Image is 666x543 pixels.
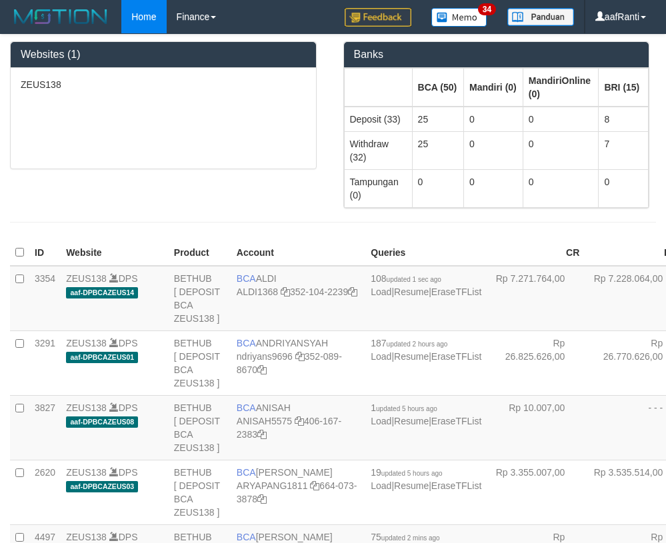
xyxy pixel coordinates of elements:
[381,470,443,477] span: updated 5 hours ago
[237,532,256,542] span: BCA
[169,330,231,395] td: BETHUB [ DEPOSIT BCA ZEUS138 ]
[231,240,365,266] th: Account
[523,107,599,132] td: 0
[463,68,523,107] th: Group: activate to sort column ascending
[231,460,365,524] td: [PERSON_NAME] 664-073-3878
[599,68,649,107] th: Group: activate to sort column ascending
[487,330,585,395] td: Rp 26.825.626,00
[231,395,365,460] td: ANISAH 406-167-2383
[387,276,441,283] span: updated 1 sec ago
[371,338,481,362] span: | |
[21,78,306,91] p: ZEUS138
[371,338,447,348] span: 187
[412,169,463,207] td: 0
[487,395,585,460] td: Rp 10.007,00
[344,68,412,107] th: Group: activate to sort column ascending
[29,266,61,331] td: 3354
[523,131,599,169] td: 0
[29,330,61,395] td: 3291
[412,107,463,132] td: 25
[66,467,107,478] a: ZEUS138
[257,429,267,440] a: Copy 4061672383 to clipboard
[66,481,138,492] span: aaf-DPBCAZEUS03
[381,534,440,542] span: updated 2 mins ago
[66,532,107,542] a: ZEUS138
[599,169,649,207] td: 0
[431,8,487,27] img: Button%20Memo.svg
[257,364,267,375] a: Copy 3520898670 to clipboard
[431,351,481,362] a: EraseTFList
[478,3,496,15] span: 34
[295,351,305,362] a: Copy ndriyans9696 to clipboard
[431,286,481,297] a: EraseTFList
[237,416,292,426] a: ANISAH5575
[61,460,169,524] td: DPS
[431,480,481,491] a: EraseTFList
[237,480,308,491] a: ARYAPANG1811
[61,266,169,331] td: DPS
[169,460,231,524] td: BETHUB [ DEPOSIT BCA ZEUS138 ]
[523,68,599,107] th: Group: activate to sort column ascending
[66,287,138,298] span: aaf-DPBCAZEUS14
[61,330,169,395] td: DPS
[371,467,481,491] span: | |
[394,416,429,426] a: Resume
[371,351,391,362] a: Load
[523,169,599,207] td: 0
[237,273,256,284] span: BCA
[29,240,61,266] th: ID
[394,480,429,491] a: Resume
[66,402,107,413] a: ZEUS138
[354,49,639,61] h3: Banks
[365,240,487,266] th: Queries
[463,131,523,169] td: 0
[387,340,448,348] span: updated 2 hours ago
[257,494,267,504] a: Copy 6640733878 to clipboard
[169,266,231,331] td: BETHUB [ DEPOSIT BCA ZEUS138 ]
[371,273,481,297] span: | |
[371,416,391,426] a: Load
[237,286,278,297] a: ALDI1368
[431,416,481,426] a: EraseTFList
[371,402,481,426] span: | |
[371,286,391,297] a: Load
[345,8,411,27] img: Feedback.jpg
[169,240,231,266] th: Product
[394,351,429,362] a: Resume
[21,49,306,61] h3: Websites (1)
[376,405,437,412] span: updated 5 hours ago
[29,395,61,460] td: 3827
[310,480,319,491] a: Copy ARYAPANG1811 to clipboard
[371,480,391,491] a: Load
[295,416,304,426] a: Copy ANISAH5575 to clipboard
[487,266,585,331] td: Rp 7.271.764,00
[371,273,441,284] span: 108
[371,532,439,542] span: 75
[487,460,585,524] td: Rp 3.355.007,00
[169,395,231,460] td: BETHUB [ DEPOSIT BCA ZEUS138 ]
[599,131,649,169] td: 7
[344,107,412,132] td: Deposit (33)
[412,131,463,169] td: 25
[66,416,138,428] span: aaf-DPBCAZEUS08
[61,395,169,460] td: DPS
[344,169,412,207] td: Tampungan (0)
[487,240,585,266] th: CR
[66,338,107,348] a: ZEUS138
[237,467,256,478] span: BCA
[66,273,107,284] a: ZEUS138
[463,169,523,207] td: 0
[237,402,256,413] span: BCA
[507,8,574,26] img: panduan.png
[599,107,649,132] td: 8
[66,352,138,363] span: aaf-DPBCAZEUS01
[29,460,61,524] td: 2620
[237,351,293,362] a: ndriyans9696
[231,266,365,331] td: ALDI 352-104-2239
[281,286,290,297] a: Copy ALDI1368 to clipboard
[371,402,437,413] span: 1
[231,330,365,395] td: ANDRIYANSYAH 352-089-8670
[371,467,442,478] span: 19
[348,286,357,297] a: Copy 3521042239 to clipboard
[463,107,523,132] td: 0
